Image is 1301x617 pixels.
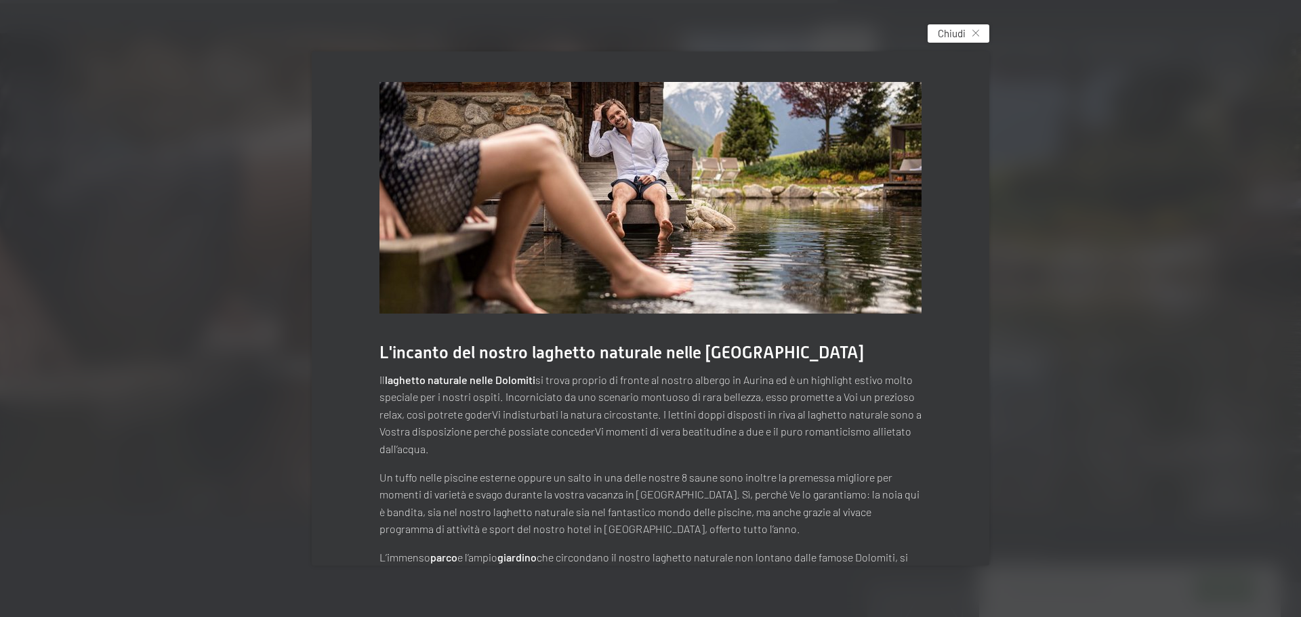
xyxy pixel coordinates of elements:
span: L'incanto del nostro laghetto naturale nelle [GEOGRAPHIC_DATA] [379,343,864,362]
img: Vacanze wellness in Alto Adige: 7.700m² di spa, 10 saune e… [379,82,922,314]
strong: laghetto naturale nelle Dolomiti [385,373,535,386]
strong: giardino [497,551,537,563]
p: Il si trova proprio di fronte al nostro albergo in Aurina ed è un highlight estivo molto speciale... [379,371,922,458]
strong: parco [430,551,457,563]
span: Chiudi [938,26,966,41]
p: Un tuffo nelle piscine esterne oppure un salto in una delle nostre 8 saune sono inoltre la premes... [379,469,922,538]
